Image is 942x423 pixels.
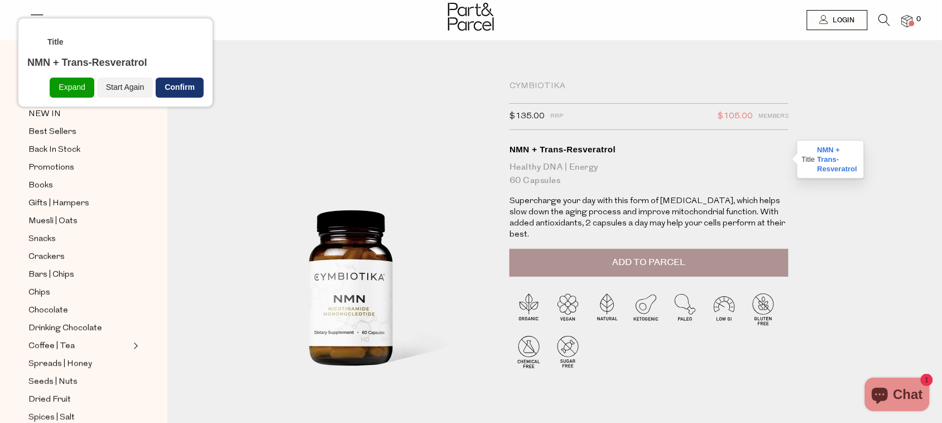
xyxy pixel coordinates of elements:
[28,393,130,407] a: Dried Fruit
[510,332,549,371] img: P_P-ICONS-Live_Bec_V11_Chemical_Free.svg
[28,233,56,246] span: Snacks
[156,78,204,98] div: Confirm
[50,78,94,98] div: Expand
[28,268,74,282] span: Bars | Chips
[28,108,61,121] span: NEW IN
[448,3,494,31] img: Part&Parcel
[28,179,130,193] a: Books
[613,256,686,269] span: Add to Parcel
[28,196,130,210] a: Gifts | Hampers
[28,250,130,264] a: Crackers
[902,15,913,27] a: 0
[27,56,204,69] div: NMN + Trans-Resveratrol
[28,358,92,371] span: Spreads | Honey
[28,304,130,318] a: Chocolate
[28,107,130,121] a: NEW IN
[28,376,78,389] span: Seeds | Nuts
[807,10,868,30] a: Login
[28,375,130,389] a: Seeds | Nuts
[550,109,563,124] span: RRP
[914,15,924,25] span: 0
[28,232,130,246] a: Snacks
[28,179,53,193] span: Books
[28,393,71,407] span: Dried Fruit
[28,286,130,300] a: Chips
[549,332,588,371] img: P_P-ICONS-Live_Bec_V11_Sugar_Free.svg
[802,155,815,164] div: Title
[510,161,789,188] div: Healthy DNA | Energy 60 Capsules
[510,81,789,92] div: Cymbiotika
[510,109,545,124] span: $135.00
[28,125,130,139] a: Best Sellers
[28,339,130,353] a: Coffee | Tea
[818,145,858,174] div: NMN + Trans-Resveratrol
[28,143,80,157] span: Back In Stock
[862,378,933,414] inbox-online-store-chat: Shopify online store chat
[28,161,130,175] a: Promotions
[666,290,705,329] img: P_P-ICONS-Live_Bec_V11_Paleo.svg
[744,290,783,329] img: P_P-ICONS-Live_Bec_V11_Gluten_Free.svg
[28,197,89,210] span: Gifts | Hampers
[510,249,789,277] button: Add to Parcel
[510,144,789,155] div: NMN + Trans-Resveratrol
[549,290,588,329] img: P_P-ICONS-Live_Bec_V11_Vegan.svg
[28,215,78,228] span: Muesli | Oats
[131,339,138,353] button: Expand/Collapse Coffee | Tea
[28,251,65,264] span: Crackers
[28,126,76,139] span: Best Sellers
[28,286,50,300] span: Chips
[47,37,64,47] div: Title
[28,214,130,228] a: Muesli | Oats
[588,290,627,329] img: P_P-ICONS-Live_Bec_V11_Natural.svg
[28,322,102,335] span: Drinking Chocolate
[627,290,666,329] img: P_P-ICONS-Live_Bec_V11_Ketogenic.svg
[758,109,789,124] span: Members
[28,161,74,175] span: Promotions
[705,290,744,329] img: P_P-ICONS-Live_Bec_V11_Low_Gi.svg
[28,340,75,353] span: Coffee | Tea
[28,143,130,157] a: Back In Stock
[510,196,789,241] p: Supercharge your day with this form of [MEDICAL_DATA], which helps slow down the aging process an...
[830,16,855,25] span: Login
[28,268,130,282] a: Bars | Chips
[28,304,68,318] span: Chocolate
[27,34,39,50] div: <
[28,357,130,371] a: Spreads | Honey
[28,321,130,335] a: Drinking Chocolate
[510,290,549,329] img: P_P-ICONS-Live_Bec_V11_Organic.svg
[97,78,153,98] div: Start Again
[718,109,753,124] span: $105.00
